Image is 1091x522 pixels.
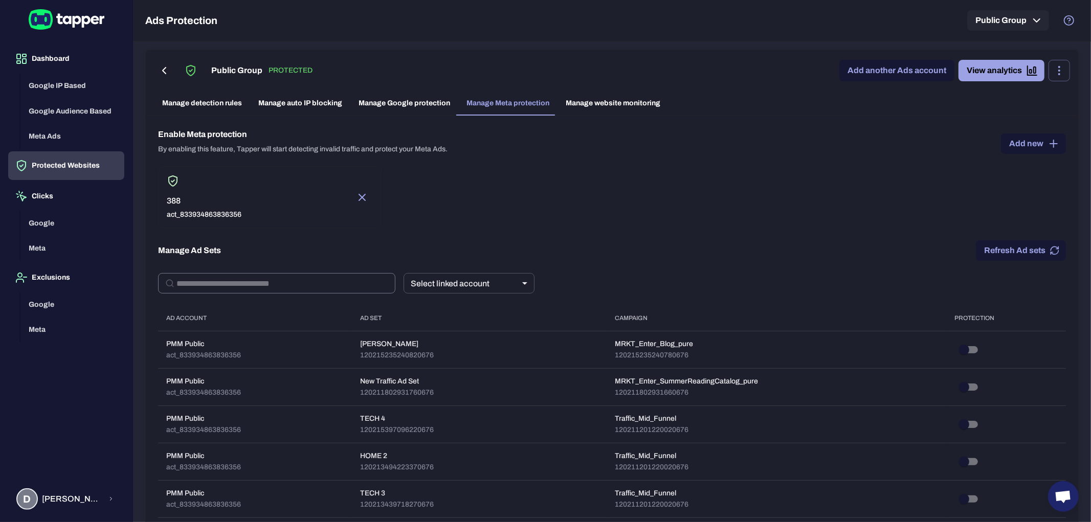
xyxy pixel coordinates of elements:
[166,463,241,472] p: act_833934863836356
[20,131,124,140] a: Meta Ads
[1001,133,1066,154] button: Add new
[16,488,38,510] div: D
[615,377,758,386] p: MRKT_Enter_SummerReadingCatalog_pure
[20,317,124,343] button: Meta
[607,306,946,331] th: Campaign
[8,182,124,211] button: Clicks
[158,306,352,331] th: Ad Account
[615,500,688,509] p: 120211201220020676
[166,500,241,509] p: act_833934863836356
[360,451,434,461] p: HOME 2
[42,494,102,504] span: [PERSON_NAME] [PERSON_NAME]
[8,44,124,73] button: Dashboard
[8,151,124,180] button: Protected Websites
[166,377,241,386] p: PMM Public
[20,299,124,308] a: Google
[166,414,241,423] p: PMM Public
[166,489,241,498] p: PMM Public
[352,306,607,331] th: Ad Set
[615,414,688,423] p: Traffic_Mid_Funnel
[8,161,124,169] a: Protected Websites
[166,388,241,397] p: act_833934863836356
[360,339,434,349] p: [PERSON_NAME]
[558,91,669,116] a: Manage website monitoring
[145,14,217,27] h5: Ads Protection
[967,10,1049,31] button: Public Group
[8,273,124,281] a: Exclusions
[352,187,372,208] button: Remove account
[615,339,693,349] p: MRKT_Enter_Blog_pure
[167,210,241,219] p: act_833934863836356
[615,451,688,461] p: Traffic_Mid_Funnel
[158,145,448,154] p: By enabling this feature, Tapper will start detecting invalid traffic and protect your Meta Ads.
[211,64,262,77] h6: Public Group
[350,91,458,116] a: Manage Google protection
[1048,481,1079,512] a: Open chat
[20,292,124,317] button: Google
[167,196,241,206] p: 388
[20,218,124,226] a: Google
[976,240,1066,261] button: Refresh Ad sets
[404,273,535,293] div: Select linked account
[360,388,434,397] p: 120211802931760676
[166,451,241,461] p: PMM Public
[615,351,693,360] p: 120215235240780676
[615,388,758,397] p: 120211802931660676
[615,425,688,435] p: 120211201220020676
[20,73,124,99] button: Google IP Based
[360,425,434,435] p: 120215397096220676
[20,124,124,149] button: Meta Ads
[839,60,954,81] a: Add another Ads account
[20,211,124,236] button: Google
[8,191,124,200] a: Clicks
[615,463,688,472] p: 120211201220020676
[360,414,434,423] p: TECH 4
[360,463,434,472] p: 120213494223370676
[20,243,124,252] a: Meta
[158,244,221,257] h6: Manage Ad Sets
[959,60,1044,81] a: View analytics
[615,489,688,498] p: Traffic_Mid_Funnel
[266,65,315,76] p: PROTECTED
[250,91,350,116] a: Manage auto IP blocking
[458,91,558,116] a: Manage Meta protection
[154,91,250,116] a: Manage detection rules
[20,325,124,333] a: Meta
[8,54,124,62] a: Dashboard
[360,351,434,360] p: 120215235240820676
[8,263,124,292] button: Exclusions
[20,99,124,124] button: Google Audience Based
[166,425,241,435] p: act_833934863836356
[166,351,241,360] p: act_833934863836356
[20,106,124,115] a: Google Audience Based
[166,339,241,349] p: PMM Public
[20,236,124,261] button: Meta
[158,128,448,141] h6: Enable Meta protection
[360,500,434,509] p: 120213439718270676
[8,484,124,514] button: D[PERSON_NAME] [PERSON_NAME]
[360,489,434,498] p: TECH 3
[360,377,434,386] p: New Traffic Ad Set
[946,306,1066,331] th: Protection
[20,81,124,89] a: Google IP Based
